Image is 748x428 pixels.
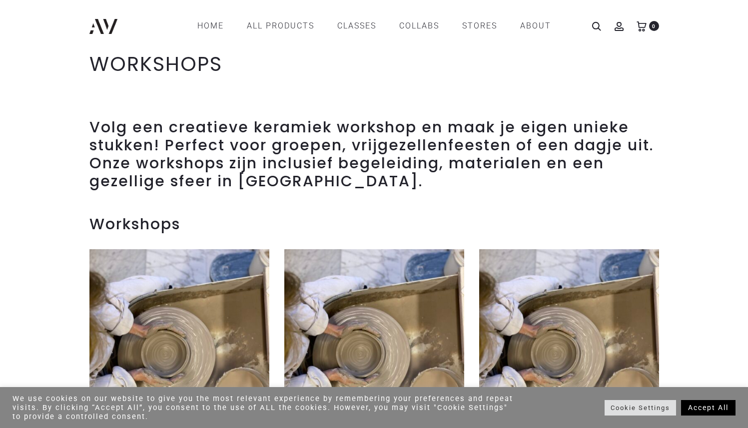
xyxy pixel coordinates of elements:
div: We use cookies on our website to give you the most relevant experience by remembering your prefer... [12,394,519,421]
h2: Workshops [89,215,659,233]
span: 0 [649,21,659,31]
a: Accept All [681,400,736,416]
a: Home [197,17,224,34]
a: COLLABS [399,17,439,34]
a: 0 [637,21,647,30]
a: Cookie Settings [605,400,676,416]
h1: WORKSHOPS [89,52,659,76]
a: ABOUT [520,17,551,34]
a: CLASSES [337,17,376,34]
h2: Volg een creatieve keramiek workshop en maak je eigen unieke stukken! Perfect voor groepen, vrijg... [89,118,659,190]
a: STORES [462,17,497,34]
a: All products [247,17,314,34]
